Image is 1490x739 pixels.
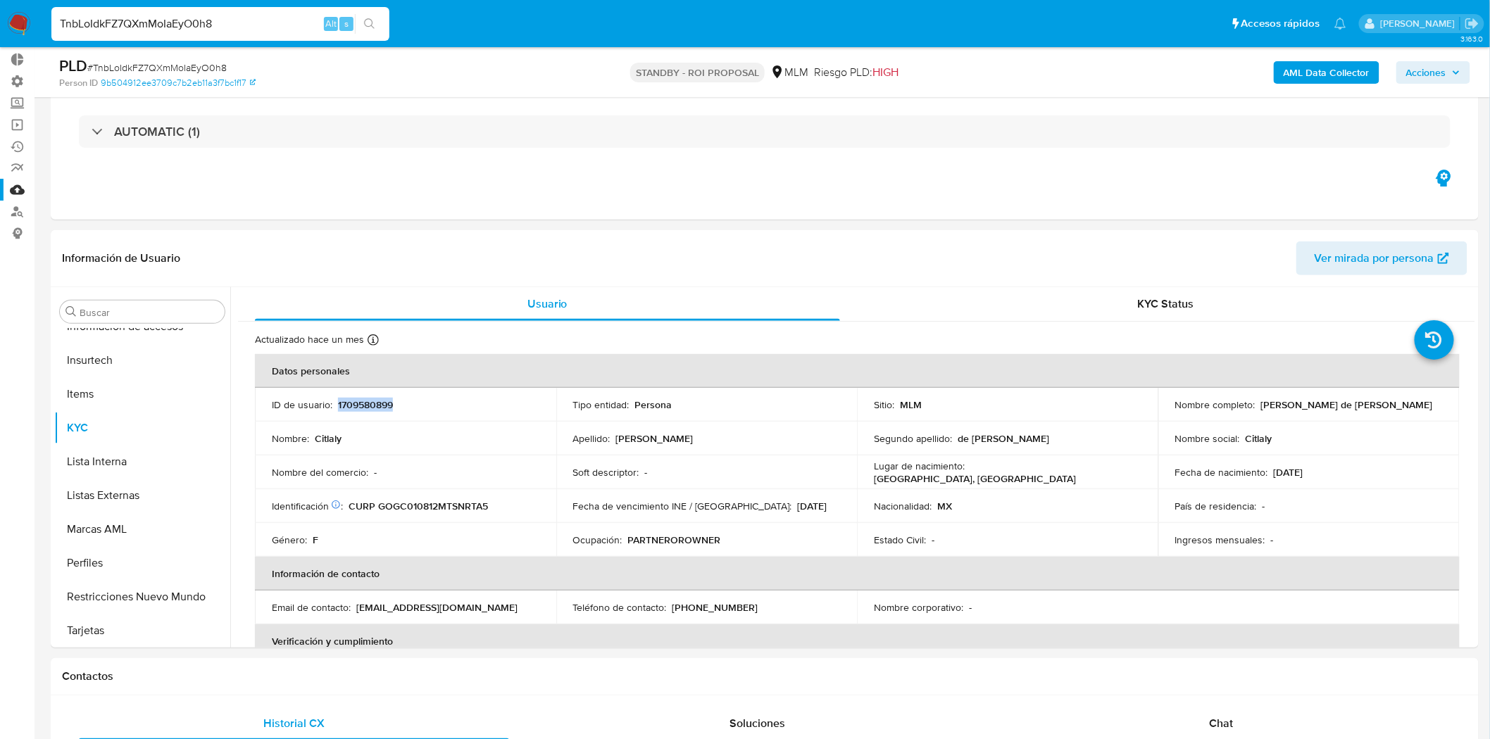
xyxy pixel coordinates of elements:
a: Notificaciones [1334,18,1346,30]
button: search-icon [355,14,384,34]
button: Acciones [1396,61,1470,84]
button: Restricciones Nuevo Mundo [54,580,230,614]
h1: Información de Usuario [62,251,180,265]
h1: Contactos [62,669,1467,683]
button: Insurtech [54,343,230,377]
p: Persona [635,398,672,411]
p: [GEOGRAPHIC_DATA], [GEOGRAPHIC_DATA] [874,472,1076,485]
p: Actualizado hace un mes [255,333,364,346]
button: KYC [54,411,230,445]
span: Ver mirada por persona [1315,241,1434,275]
p: CURP GOGC010812MTSNRTA5 [349,500,488,512]
span: Riesgo PLD: [814,65,899,80]
p: [PERSON_NAME] [616,432,694,445]
span: Alt [325,17,337,30]
button: Lista Interna [54,445,230,479]
button: Ver mirada por persona [1296,241,1467,275]
p: Tipo entidad : [573,398,630,411]
span: # TnbLoIdkFZ7QXmMoIaEyO0h8 [87,61,227,75]
p: de [PERSON_NAME] [958,432,1049,445]
p: [DATE] [1274,466,1303,479]
p: MLM [900,398,922,411]
th: Datos personales [255,354,1460,388]
a: 9b504912ee3709c7b2eb11a3f7bc1f17 [101,77,256,89]
p: [PHONE_NUMBER] [672,601,758,614]
p: Nombre completo : [1175,398,1256,411]
span: Acciones [1406,61,1446,84]
span: 3.163.0 [1460,33,1483,44]
p: - [1271,533,1274,546]
p: [EMAIL_ADDRESS][DOMAIN_NAME] [356,601,518,614]
span: Chat [1210,715,1234,731]
p: Identificación : [272,500,343,512]
span: Soluciones [730,715,786,731]
button: Tarjetas [54,614,230,648]
p: Sitio : [874,398,894,411]
div: AUTOMATIC (1) [79,115,1451,148]
p: ID de usuario : [272,398,332,411]
p: Apellido : [573,432,611,445]
p: PARTNEROROWNER [628,533,721,546]
p: Género : [272,533,307,546]
p: País de residencia : [1175,500,1257,512]
p: Nacionalidad : [874,500,932,512]
p: Ocupación : [573,533,622,546]
span: Usuario [527,296,568,312]
button: Items [54,377,230,411]
p: - [932,533,934,546]
span: HIGH [872,64,899,80]
span: KYC Status [1138,296,1194,312]
p: - [374,466,377,479]
button: Perfiles [54,546,230,580]
p: Soft descriptor : [573,466,639,479]
p: - [1263,500,1265,512]
b: Person ID [59,77,98,89]
h3: AUTOMATIC (1) [114,124,200,139]
span: s [344,17,349,30]
p: Nombre del comercio : [272,466,368,479]
p: Email de contacto : [272,601,351,614]
p: Fecha de vencimiento INE / [GEOGRAPHIC_DATA] : [573,500,792,512]
div: MLM [770,65,808,80]
th: Verificación y cumplimiento [255,624,1460,658]
p: Teléfono de contacto : [573,601,667,614]
p: 1709580899 [338,398,393,411]
span: Historial CX [263,715,325,731]
input: Buscar usuario o caso... [51,15,389,33]
p: Lugar de nacimiento : [874,460,965,472]
p: Nombre social : [1175,432,1240,445]
b: AML Data Collector [1284,61,1370,84]
p: Citlaly [1246,432,1272,445]
button: AML Data Collector [1274,61,1379,84]
button: Buscar [65,306,77,317]
input: Buscar [80,306,219,319]
b: PLD [59,54,87,77]
p: [PERSON_NAME] de [PERSON_NAME] [1261,398,1433,411]
p: sandra.chabay@mercadolibre.com [1380,17,1460,30]
p: Nombre : [272,432,309,445]
p: F [313,533,318,546]
p: Estado Civil : [874,533,926,546]
p: - [969,601,972,614]
p: Nombre corporativo : [874,601,963,614]
p: Citlaly [315,432,342,445]
p: STANDBY - ROI PROPOSAL [630,63,765,82]
a: Salir [1465,16,1479,31]
button: Listas Externas [54,479,230,512]
p: Segundo apellido : [874,432,952,445]
p: MX [937,500,952,512]
th: Información de contacto [255,557,1460,590]
p: Ingresos mensuales : [1175,533,1265,546]
p: Fecha de nacimiento : [1175,466,1268,479]
span: Accesos rápidos [1241,16,1320,31]
p: - [645,466,648,479]
button: Marcas AML [54,512,230,546]
p: [DATE] [798,500,827,512]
